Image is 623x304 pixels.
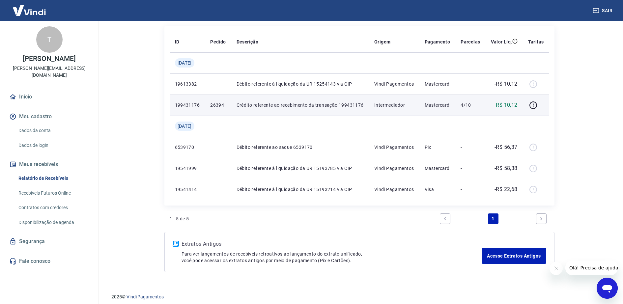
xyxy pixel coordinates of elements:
p: Débito referente à liquidação da UR 15193785 via CIP [237,165,364,172]
p: 6539170 [175,144,200,151]
a: Vindi Pagamentos [127,294,164,299]
p: - [461,144,480,151]
p: 4/10 [461,102,480,108]
p: Mastercard [425,102,450,108]
p: 19541414 [175,186,200,193]
a: Previous page [440,213,450,224]
p: Pagamento [425,39,450,45]
p: Tarifas [528,39,544,45]
a: Page 1 is your current page [488,213,498,224]
p: 1 - 5 de 5 [170,215,189,222]
iframe: Botão para abrir a janela de mensagens [597,278,618,299]
p: Visa [425,186,450,193]
p: Débito referente ao saque 6539170 [237,144,364,151]
p: ID [175,39,180,45]
img: ícone [173,241,179,247]
p: Parcelas [461,39,480,45]
p: [PERSON_NAME][EMAIL_ADDRESS][DOMAIN_NAME] [5,65,93,79]
p: Origem [374,39,390,45]
p: -R$ 10,12 [495,80,518,88]
p: Intermediador [374,102,414,108]
iframe: Fechar mensagem [550,262,563,275]
p: Pix [425,144,450,151]
span: Olá! Precisa de ajuda? [4,5,55,10]
a: Dados da conta [16,124,91,137]
a: Acesse Extratos Antigos [482,248,546,264]
p: Pedido [210,39,226,45]
p: 26394 [210,102,226,108]
p: Débito referente à liquidação da UR 15254143 via CIP [237,81,364,87]
ul: Pagination [437,211,549,227]
span: [DATE] [178,60,192,66]
button: Meus recebíveis [8,157,91,172]
p: Vindi Pagamentos [374,81,414,87]
p: Crédito referente ao recebimento da transação 199431176 [237,102,364,108]
p: Vindi Pagamentos [374,186,414,193]
a: Disponibilização de agenda [16,216,91,229]
span: [DATE] [178,123,192,129]
div: T [36,26,63,53]
p: Débito referente à liquidação da UR 15193214 via CIP [237,186,364,193]
p: -R$ 56,37 [495,143,518,151]
a: Contratos com credores [16,201,91,214]
button: Meu cadastro [8,109,91,124]
p: - [461,81,480,87]
a: Next page [536,213,547,224]
p: Mastercard [425,81,450,87]
iframe: Mensagem da empresa [565,261,618,275]
p: R$ 10,12 [496,101,517,109]
p: Mastercard [425,165,450,172]
button: Sair [591,5,615,17]
p: -R$ 22,68 [495,185,518,193]
p: 199431176 [175,102,200,108]
p: Extratos Antigos [182,240,482,248]
a: Início [8,90,91,104]
p: [PERSON_NAME] [23,55,75,62]
p: - [461,165,480,172]
p: Para ver lançamentos de recebíveis retroativos ao lançamento do extrato unificado, você pode aces... [182,251,482,264]
img: Vindi [8,0,51,20]
a: Recebíveis Futuros Online [16,186,91,200]
a: Dados de login [16,139,91,152]
a: Fale conosco [8,254,91,268]
a: Relatório de Recebíveis [16,172,91,185]
p: Vindi Pagamentos [374,165,414,172]
p: Vindi Pagamentos [374,144,414,151]
p: -R$ 58,38 [495,164,518,172]
p: - [461,186,480,193]
p: 2025 © [111,293,607,300]
p: 19613382 [175,81,200,87]
a: Segurança [8,234,91,249]
p: 19541999 [175,165,200,172]
p: Valor Líq. [491,39,512,45]
p: Descrição [237,39,259,45]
